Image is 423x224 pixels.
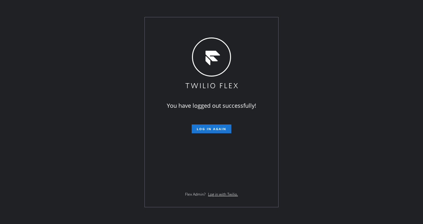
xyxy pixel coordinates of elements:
[197,127,226,131] span: Log in again
[192,124,231,133] button: Log in again
[167,102,256,109] span: You have logged out successfully!
[208,192,238,197] a: Log in with Twilio.
[185,192,206,197] span: Flex Admin?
